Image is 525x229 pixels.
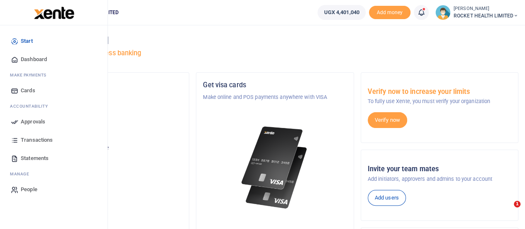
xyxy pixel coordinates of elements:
[435,5,450,20] img: profile-user
[497,201,517,221] iframe: Intercom live chat
[7,149,101,167] a: Statements
[39,93,182,101] p: GUARDIAN HEALTH LIMITED
[39,154,182,163] h5: UGX 4,401,040
[21,118,45,126] span: Approvals
[7,113,101,131] a: Approvals
[7,69,101,81] li: M
[454,5,518,12] small: [PERSON_NAME]
[14,72,46,78] span: ake Payments
[368,175,511,183] p: Add initiators, approvers and admins to your account
[368,97,511,106] p: To fully use Xente, you must verify your organization
[39,144,182,152] p: Your current account balance
[435,5,518,20] a: profile-user [PERSON_NAME] ROCKET HEALTH LIMITED
[454,12,518,20] span: ROCKET HEALTH LIMITED
[7,180,101,199] a: People
[33,9,74,15] a: logo-small logo-large logo-large
[7,167,101,180] li: M
[39,113,182,121] h5: Account
[7,81,101,100] a: Cards
[7,100,101,113] li: Ac
[369,6,410,20] li: Toup your wallet
[32,49,518,57] h5: Welcome to better business banking
[21,55,47,64] span: Dashboard
[369,6,410,20] span: Add money
[317,5,365,20] a: UGX 4,401,040
[7,50,101,69] a: Dashboard
[203,93,347,101] p: Make online and POS payments anywhere with VISA
[16,103,48,109] span: countability
[34,7,74,19] img: logo-large
[32,36,518,45] h4: Hello [PERSON_NAME]
[21,86,35,95] span: Cards
[21,37,33,45] span: Start
[368,88,511,96] h5: Verify now to increase your limits
[39,126,182,134] p: ROCKET HEALTH LIMITED
[368,190,406,206] a: Add users
[7,131,101,149] a: Transactions
[7,32,101,50] a: Start
[203,81,347,89] h5: Get visa cards
[21,185,37,194] span: People
[21,136,53,144] span: Transactions
[14,171,29,177] span: anage
[368,112,407,128] a: Verify now
[239,121,311,214] img: xente-_physical_cards.png
[39,81,182,89] h5: Organization
[368,165,511,173] h5: Invite your team mates
[514,201,520,207] span: 1
[324,8,359,17] span: UGX 4,401,040
[21,154,49,163] span: Statements
[314,5,369,20] li: Wallet ballance
[369,9,410,15] a: Add money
